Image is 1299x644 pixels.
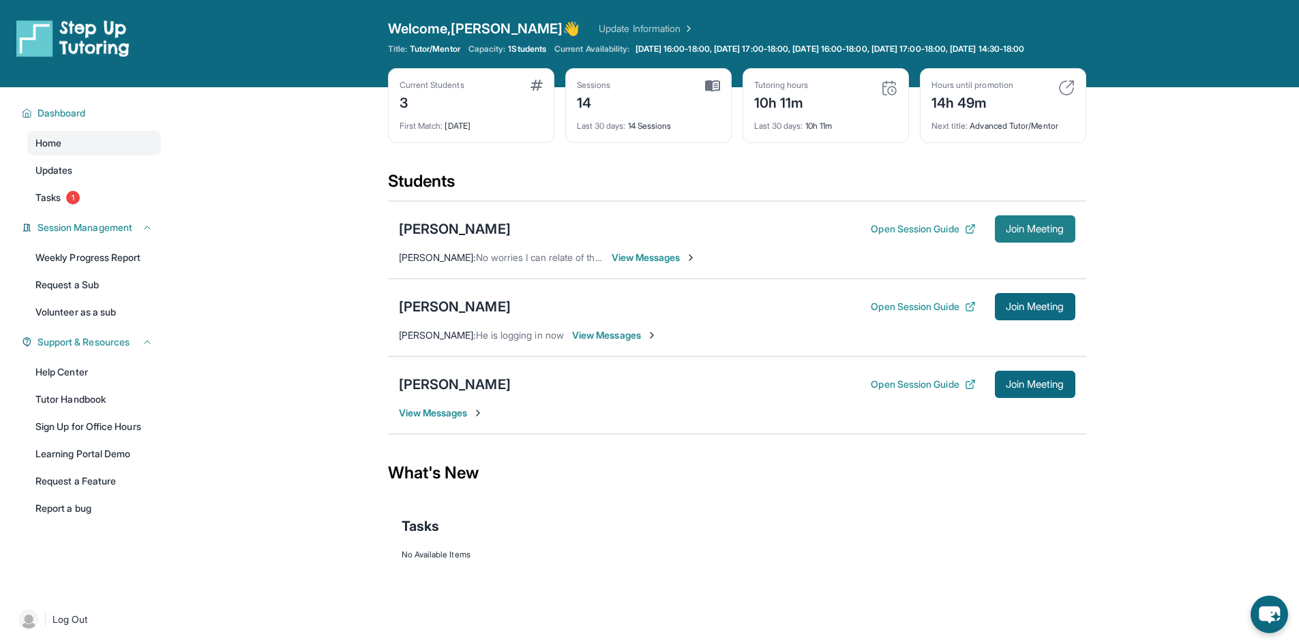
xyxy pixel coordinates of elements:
[1006,380,1064,388] span: Join Meeting
[402,549,1073,560] div: No Available Items
[554,44,629,55] span: Current Availability:
[871,300,975,313] button: Open Session Guide
[27,387,161,412] a: Tutor Handbook
[577,112,720,132] div: 14 Sessions
[754,91,809,112] div: 10h 11m
[27,414,161,439] a: Sign Up for Office Hours
[681,22,694,35] img: Chevron Right
[636,44,1025,55] span: [DATE] 16:00-18:00, [DATE] 17:00-18:00, [DATE] 16:00-18:00, [DATE] 17:00-18:00, [DATE] 14:30-18:00
[32,106,153,120] button: Dashboard
[388,19,580,38] span: Welcome, [PERSON_NAME] 👋
[32,335,153,349] button: Support & Resources
[577,121,626,131] span: Last 30 days :
[27,360,161,384] a: Help Center
[685,252,696,263] img: Chevron-Right
[399,219,511,239] div: [PERSON_NAME]
[35,191,61,204] span: Tasks
[633,44,1028,55] a: [DATE] 16:00-18:00, [DATE] 17:00-18:00, [DATE] 16:00-18:00, [DATE] 17:00-18:00, [DATE] 14:30-18:00
[473,408,483,418] img: Chevron-Right
[871,378,975,391] button: Open Session Guide
[400,121,443,131] span: First Match :
[38,106,86,120] span: Dashboard
[27,469,161,493] a: Request a Feature
[931,112,1075,132] div: Advanced Tutor/Mentor
[399,406,484,420] span: View Messages
[410,44,460,55] span: Tutor/Mentor
[754,121,803,131] span: Last 30 days :
[35,164,73,177] span: Updates
[399,251,476,263] span: [PERSON_NAME] :
[66,191,80,204] span: 1
[27,300,161,324] a: Volunteer as a sub
[531,80,543,91] img: card
[995,215,1075,243] button: Join Meeting
[599,22,694,35] a: Update Information
[1251,596,1288,633] button: chat-button
[44,611,47,628] span: |
[572,328,657,342] span: View Messages
[931,80,1013,91] div: Hours until promotion
[388,443,1086,503] div: What's New
[388,170,1086,200] div: Students
[35,136,61,150] span: Home
[705,80,720,92] img: card
[468,44,506,55] span: Capacity:
[27,442,161,466] a: Learning Portal Demo
[1006,225,1064,233] span: Join Meeting
[995,293,1075,320] button: Join Meeting
[871,222,975,236] button: Open Session Guide
[14,604,161,634] a: |Log Out
[577,91,611,112] div: 14
[476,251,790,263] span: No worries I can relate of things coming up we can keep it at 7 that's fine
[53,613,88,626] span: Log Out
[399,375,511,394] div: [PERSON_NAME]
[27,496,161,521] a: Report a bug
[1006,303,1064,311] span: Join Meeting
[400,112,543,132] div: [DATE]
[388,44,407,55] span: Title:
[931,121,968,131] span: Next title :
[1058,80,1075,96] img: card
[16,19,130,57] img: logo
[38,221,132,234] span: Session Management
[27,158,161,183] a: Updates
[881,80,897,96] img: card
[19,610,38,629] img: user-img
[27,273,161,297] a: Request a Sub
[476,329,564,341] span: He is logging in now
[754,112,897,132] div: 10h 11m
[32,221,153,234] button: Session Management
[646,330,657,341] img: Chevron-Right
[399,297,511,316] div: [PERSON_NAME]
[754,80,809,91] div: Tutoring hours
[27,131,161,155] a: Home
[27,185,161,210] a: Tasks1
[612,251,697,264] span: View Messages
[402,517,439,536] span: Tasks
[399,329,476,341] span: [PERSON_NAME] :
[400,80,464,91] div: Current Students
[931,91,1013,112] div: 14h 49m
[38,335,130,349] span: Support & Resources
[508,44,546,55] span: 1 Students
[577,80,611,91] div: Sessions
[995,371,1075,398] button: Join Meeting
[27,245,161,270] a: Weekly Progress Report
[400,91,464,112] div: 3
